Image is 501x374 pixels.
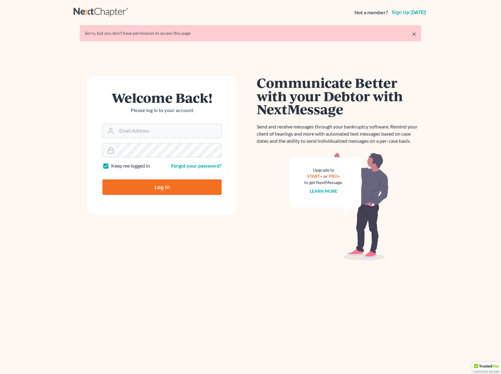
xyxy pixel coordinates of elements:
[111,162,150,169] label: Keep me logged in
[102,107,222,114] p: Please log in to your account
[85,30,416,36] div: Sorry, but you don't have permission to access this page
[307,173,323,179] a: START+
[171,163,222,169] a: Forgot your password?
[257,123,421,145] p: Send and receive messages through your bankruptcy software. Remind your client of hearings and mo...
[304,179,343,186] div: to get NextMessage.
[289,152,389,261] img: nextmessage_bg-59042aed3d76b12b5cd301f8e5b87938c9018125f34e5fa2b7a6b67550977c72.svg
[472,362,501,374] div: TrustedSite Certified
[354,9,388,16] strong: Not a member?
[257,76,421,116] h1: Communicate Better with your Debtor with NextMessage
[323,173,328,179] span: or
[102,91,222,104] h1: Welcome Back!
[310,188,337,194] a: Learn more
[304,167,343,173] div: Upgrade to
[329,173,340,179] a: PRO+
[102,179,222,195] input: Log In
[390,10,427,15] a: Sign up [DATE]!
[412,30,416,38] a: ×
[117,124,221,138] input: Email Address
